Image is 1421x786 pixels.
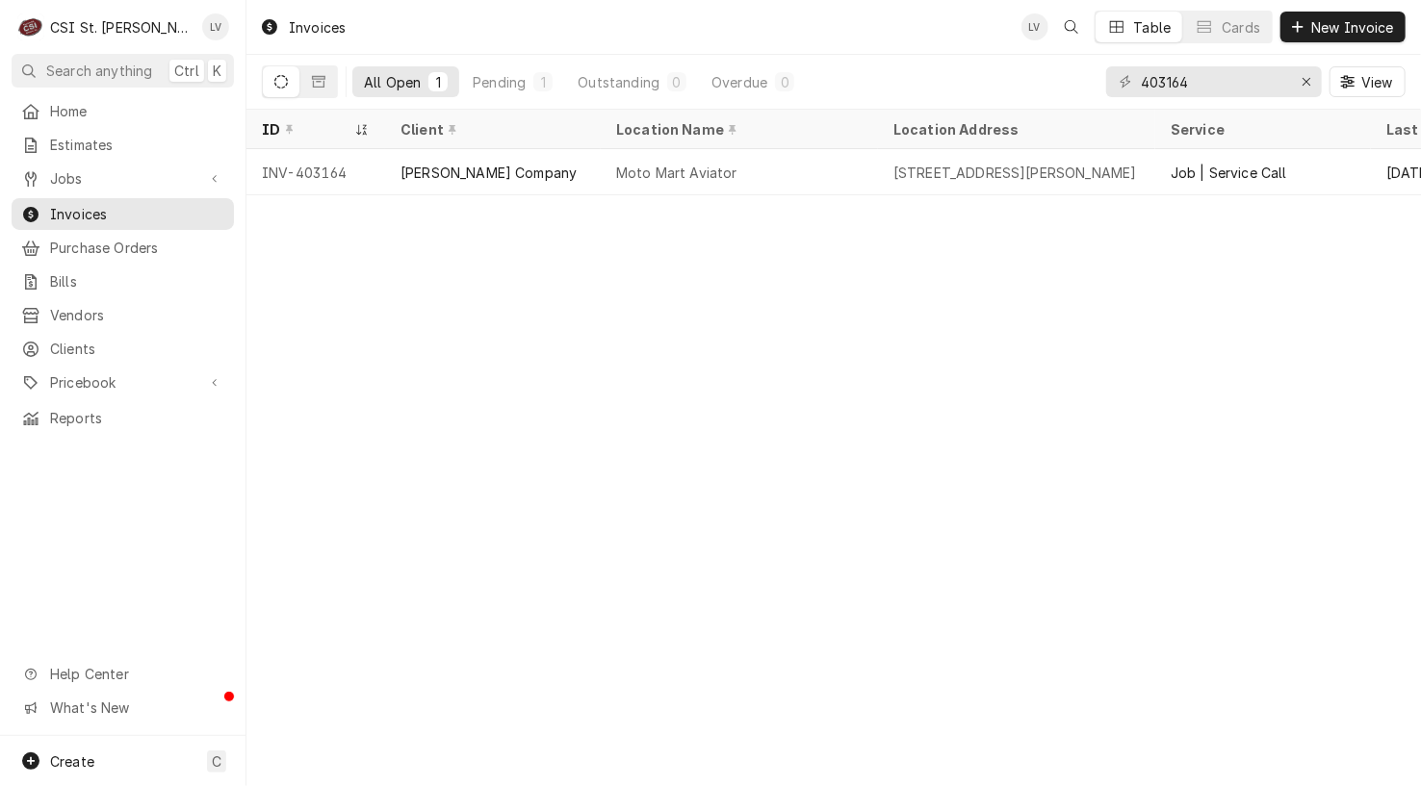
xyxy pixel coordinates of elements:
div: Client [400,119,581,139]
span: Purchase Orders [50,238,224,258]
div: Pending [473,72,526,92]
span: New Invoice [1307,17,1398,38]
a: Home [12,95,234,127]
span: Ctrl [174,61,199,81]
div: 0 [671,72,683,92]
div: Outstanding [578,72,659,92]
a: Go to Help Center [12,658,234,690]
div: Moto Mart Aviator [616,163,737,183]
button: Open search [1056,12,1087,42]
div: 1 [432,72,444,92]
div: Location Name [616,119,859,139]
div: Table [1134,17,1172,38]
span: Pricebook [50,372,195,393]
button: Search anythingCtrlK [12,54,234,88]
div: Overdue [711,72,767,92]
div: LV [202,13,229,40]
div: Lisa Vestal's Avatar [202,13,229,40]
div: CSI St. Louis's Avatar [17,13,44,40]
div: 1 [537,72,549,92]
div: INV-403164 [246,149,385,195]
span: K [213,61,221,81]
div: All Open [364,72,421,92]
a: Go to Pricebook [12,367,234,398]
span: Jobs [50,168,195,189]
a: Estimates [12,129,234,161]
div: [STREET_ADDRESS][PERSON_NAME] [893,163,1137,183]
button: Erase input [1291,66,1322,97]
a: Reports [12,402,234,434]
span: Estimates [50,135,224,155]
div: CSI St. [PERSON_NAME] [50,17,192,38]
div: C [17,13,44,40]
div: Service [1171,119,1352,139]
input: Keyword search [1141,66,1285,97]
a: Clients [12,333,234,365]
span: C [212,751,221,772]
a: Vendors [12,299,234,331]
div: 0 [779,72,790,92]
span: Home [50,101,224,121]
span: Create [50,753,94,770]
a: Go to Jobs [12,163,234,194]
span: Reports [50,408,224,428]
span: Search anything [46,61,152,81]
span: Bills [50,271,224,292]
div: LV [1021,13,1048,40]
a: Go to What's New [12,692,234,723]
span: What's New [50,697,222,718]
div: Lisa Vestal's Avatar [1021,13,1048,40]
a: Purchase Orders [12,232,234,264]
div: [PERSON_NAME] Company [400,163,577,183]
span: Vendors [50,305,224,325]
span: Clients [50,339,224,359]
button: View [1330,66,1406,97]
span: View [1357,72,1397,92]
span: Invoices [50,204,224,224]
div: Job | Service Call [1171,163,1287,183]
div: Cards [1222,17,1260,38]
a: Invoices [12,198,234,230]
a: Bills [12,266,234,297]
span: Help Center [50,664,222,684]
div: Location Address [893,119,1136,139]
div: ID [262,119,350,139]
button: New Invoice [1280,12,1406,42]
